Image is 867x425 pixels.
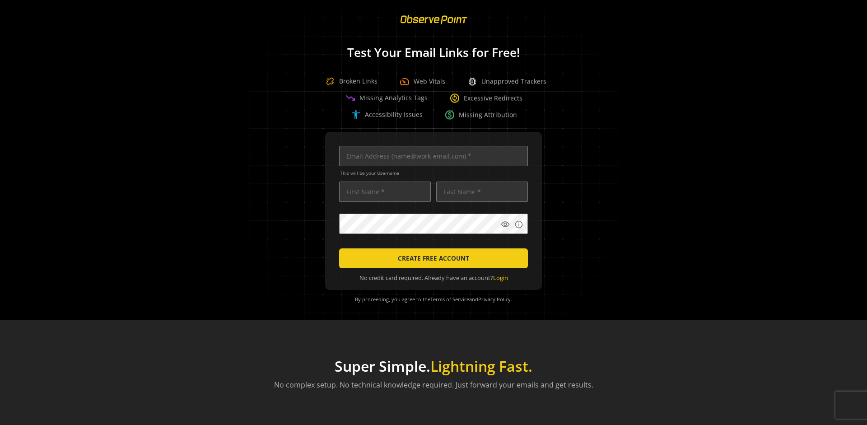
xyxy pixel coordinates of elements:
span: Lightning Fast. [430,356,532,376]
p: No complex setup. No technical knowledge required. Just forward your emails and get results. [274,379,593,390]
div: Accessibility Issues [350,109,423,120]
span: bug_report [467,76,478,87]
span: trending_down [345,93,356,103]
span: paid [444,109,455,120]
span: CREATE FREE ACCOUNT [398,250,469,266]
mat-icon: info [514,220,523,229]
div: Missing Analytics Tags [345,93,428,103]
input: Last Name * [436,182,528,202]
div: Missing Attribution [444,109,517,120]
input: First Name * [339,182,431,202]
div: Web Vitals [399,76,445,87]
button: CREATE FREE ACCOUNT [339,248,528,268]
a: Login [493,274,508,282]
h1: Super Simple. [274,358,593,375]
div: No credit card required. Already have an account? [339,274,528,282]
div: Unapproved Trackers [467,76,546,87]
span: change_circle [449,93,460,103]
h1: Test Your Email Links for Free! [235,46,632,59]
span: This will be your Username [340,170,528,176]
div: By proceeding, you agree to the and . [336,290,531,309]
span: speed [399,76,410,87]
img: Broken Link [321,72,339,90]
mat-icon: visibility [501,220,510,229]
input: Email Address (name@work-email.com) * [339,146,528,166]
div: Broken Links [321,72,378,90]
a: Terms of Service [430,296,469,303]
a: Privacy Policy [478,296,511,303]
span: accessibility [350,109,361,120]
a: ObservePoint Homepage [395,21,473,29]
div: Excessive Redirects [449,93,522,103]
